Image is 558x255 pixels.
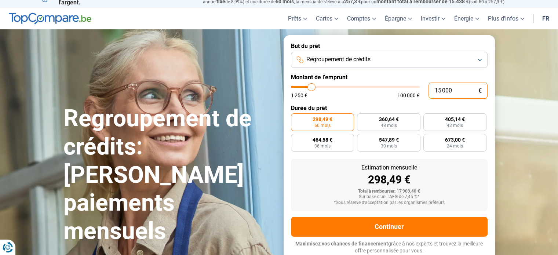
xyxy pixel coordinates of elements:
[343,8,380,29] a: Comptes
[291,105,488,112] label: Durée du prêt
[297,165,482,171] div: Estimation mensuelle
[297,194,482,200] div: Sur base d'un TAEG de 7,45 %*
[63,105,275,245] h1: Regroupement de crédits: [PERSON_NAME] paiements mensuels
[297,174,482,185] div: 298,49 €
[291,43,488,50] label: But du prêt
[447,123,463,128] span: 42 mois
[9,13,91,25] img: TopCompare
[284,8,311,29] a: Prêts
[291,74,488,81] label: Montant de l'emprunt
[313,137,332,142] span: 464,58 €
[291,240,488,255] p: grâce à nos experts et trouvez la meilleure offre personnalisée pour vous.
[297,200,482,205] div: *Sous réserve d'acceptation par les organismes prêteurs
[416,8,450,29] a: Investir
[314,144,331,148] span: 36 mois
[445,137,465,142] span: 673,00 €
[447,144,463,148] span: 24 mois
[484,8,529,29] a: Plus d'infos
[380,8,416,29] a: Épargne
[291,52,488,68] button: Regroupement de crédits
[306,55,371,63] span: Regroupement de crédits
[538,8,554,29] a: fr
[379,117,398,122] span: 360,64 €
[450,8,484,29] a: Énergie
[297,189,482,194] div: Total à rembourser: 17 909,40 €
[397,93,420,98] span: 100 000 €
[313,117,332,122] span: 298,49 €
[379,137,398,142] span: 547,89 €
[380,144,397,148] span: 30 mois
[291,93,307,98] span: 1 250 €
[291,217,488,237] button: Continuer
[295,241,388,247] span: Maximisez vos chances de financement
[380,123,397,128] span: 48 mois
[314,123,331,128] span: 60 mois
[445,117,465,122] span: 405,14 €
[311,8,343,29] a: Cartes
[478,88,482,94] span: €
